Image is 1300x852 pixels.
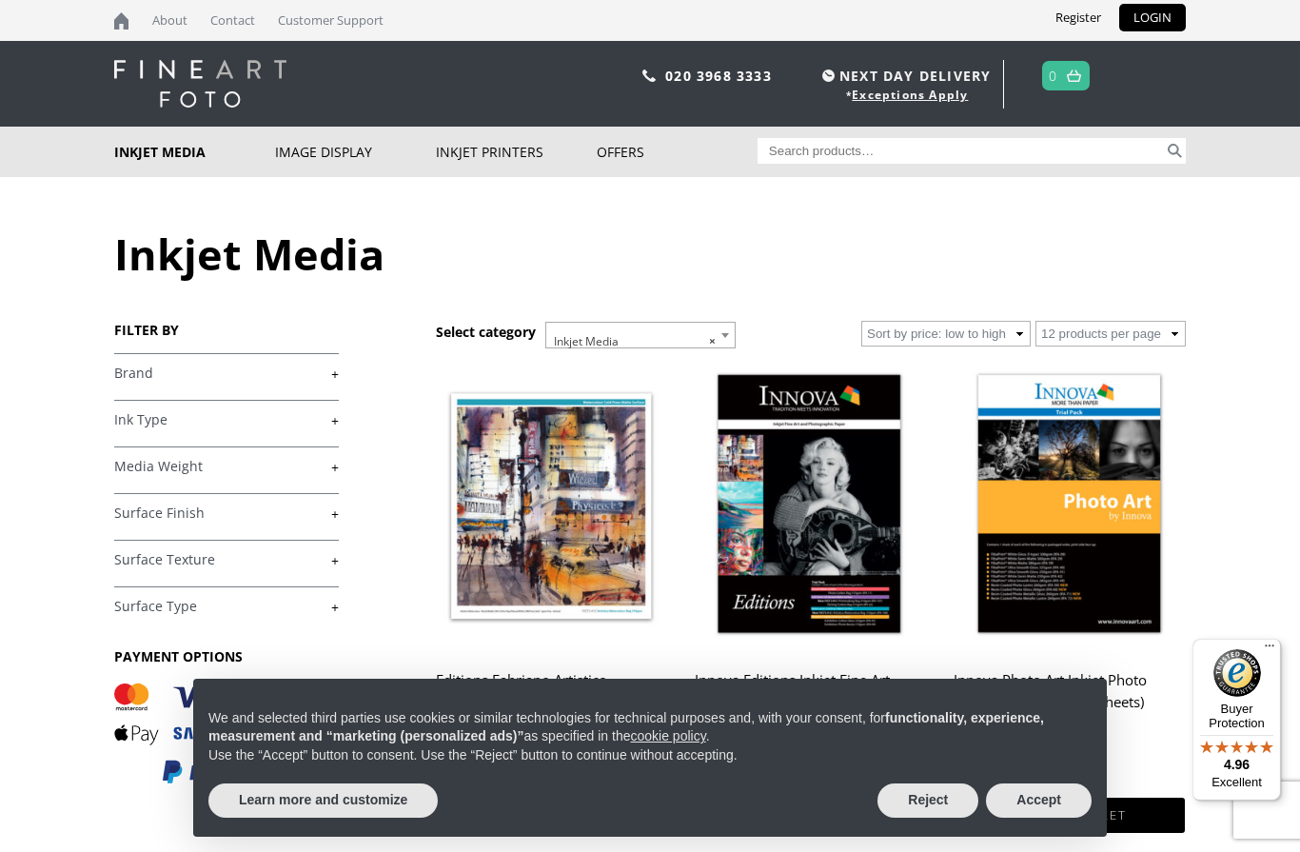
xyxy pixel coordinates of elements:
a: Inkjet Media [114,127,275,177]
span: Inkjet Media [545,322,736,348]
img: PAYMENT OPTIONS [114,680,305,785]
h4: Surface Finish [114,493,339,531]
a: 0 [1049,62,1057,89]
div: Notice [178,664,1122,852]
img: Innova Editions Inkjet Fine Art Paper Sample Pack (6 Sheets) [695,362,925,650]
img: phone.svg [642,69,656,82]
a: + [114,598,339,616]
img: logo-white.svg [114,60,286,108]
span: NEXT DAY DELIVERY [817,65,991,87]
h4: Brand [114,353,339,391]
a: + [114,551,339,569]
span: Inkjet Media [546,323,735,361]
img: Innova Photo Art Inkjet Photo Paper Sample Pack (8 sheets) [954,362,1184,650]
h1: Inkjet Media [114,225,1186,283]
a: Image Display [275,127,436,177]
p: We and selected third parties use cookies or similar technologies for technical purposes and, wit... [208,709,1092,746]
a: Inkjet Printers [436,127,597,177]
p: Use the “Accept” button to consent. Use the “Reject” button to continue without accepting. [208,746,1092,765]
h3: Select category [436,323,536,341]
a: Innova Editions Inkjet Fine Art Paper Sample Pack (6 Sheets) £7.99 inc VAT [695,362,925,785]
img: Editions Fabriano Artistico Watercolour Rag 310gsm (IFA-108) [436,362,666,650]
button: Menu [1258,639,1281,662]
a: Exceptions Apply [852,87,968,103]
img: time.svg [822,69,835,82]
img: Trusted Shops Trustmark [1213,649,1261,697]
button: Trusted Shops TrustmarkBuyer Protection4.96Excellent [1192,639,1281,801]
span: 4.96 [1224,757,1250,772]
button: Learn more and customize [208,783,438,818]
p: Excellent [1192,775,1281,790]
span: × [709,328,716,355]
a: LOGIN [1119,4,1186,31]
a: Editions Fabriano Artistico Watercolour Rag 310gsm (IFA-108) £6.29 [436,362,666,785]
button: Reject [877,783,978,818]
h3: FILTER BY [114,321,339,339]
a: cookie policy [631,728,706,743]
input: Search products… [758,138,1165,164]
h4: Media Weight [114,446,339,485]
button: Accept [986,783,1092,818]
a: Innova Photo Art Inkjet Photo Paper Sample Pack (8 sheets) £7.99 inc VAT [954,362,1184,785]
button: Search [1164,138,1186,164]
h4: Surface Texture [114,540,339,578]
a: Offers [597,127,758,177]
select: Shop order [861,321,1031,347]
a: + [114,458,339,476]
p: Buyer Protection [1192,702,1281,730]
a: Register [1041,4,1115,31]
h4: Ink Type [114,400,339,438]
h4: Surface Type [114,586,339,624]
h3: PAYMENT OPTIONS [114,647,339,665]
img: basket.svg [1067,69,1081,82]
a: 020 3968 3333 [665,67,772,85]
a: + [114,365,339,383]
strong: functionality, experience, measurement and “marketing (personalized ads)” [208,710,1044,744]
a: + [114,411,339,429]
a: + [114,505,339,523]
